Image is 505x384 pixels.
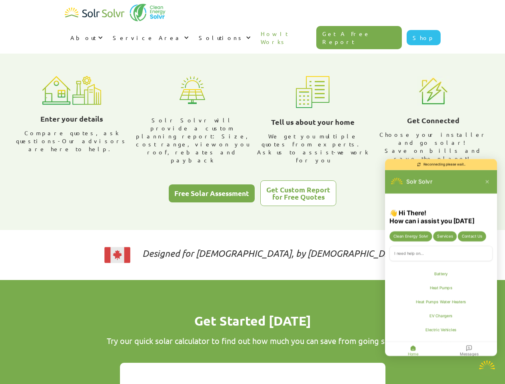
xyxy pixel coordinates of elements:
div: Service Area [107,26,193,50]
a: How It Works [255,22,317,54]
div: Solutions [199,34,244,42]
a: Get A Free Report [316,26,402,49]
button: Open chatbot widget [477,356,497,376]
div: Solutions [193,26,255,50]
a: Shop [407,30,441,45]
h3: Enter your details [40,113,103,125]
p: 👋 Hi There! How can I assist you [DATE] [417,328,490,344]
h1: Get Started [DATE] [81,312,425,330]
div: Get Custom Report for Free Quotes [266,186,330,200]
div: Free Solar Assessment [174,190,249,197]
div: Try our quick solar calculator to find out how much you can save from going solar [81,336,425,346]
img: 1702586718.png [477,356,497,376]
div: Service Area [113,34,182,42]
div: Choose your installer and go solar! Save on bills and save the planet! [376,130,491,162]
div: Compare quotes, ask questions-Our advisors are here to help. [15,129,129,153]
div: About [65,26,107,50]
div: Solr Solvr will provide a custom planning report: Size, cost range, view on you roof, rebates and... [135,116,250,164]
a: Get Custom Reportfor Free Quotes [260,180,336,206]
h3: Get Connected [407,114,459,126]
div: We get you multiple quotes from experts. Ask us to assist-we work for you [256,132,370,164]
a: Free Solar Assessment [169,184,255,202]
h3: Tell us about your home [271,116,355,128]
div: About [70,34,96,42]
p: Designed for [DEMOGRAPHIC_DATA], by [DEMOGRAPHIC_DATA] [142,249,403,257]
